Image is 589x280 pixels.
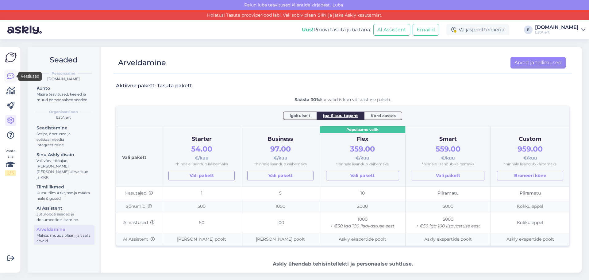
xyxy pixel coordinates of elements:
a: Vali pakett [168,171,235,180]
a: Arved ja tellimused [510,57,566,69]
div: Määra teavitused, keeled ja muud personaalsed seaded [37,92,92,103]
div: Script, õpetused ja sotsiaalmeedia integreerimine [37,131,92,148]
div: Business [247,135,314,144]
span: 359.00 [350,144,375,153]
span: Kord aastas [371,112,396,119]
a: Vali pakett [247,171,314,180]
div: AI Assistent [37,205,92,211]
div: Maksa, muuda plaani ja vaata arveid [37,233,92,244]
div: €/kuu [247,143,314,161]
td: Piiramatu [405,187,491,200]
a: Vali pakett [326,171,399,180]
i: + €50 iga 100 lisavastuse eest [416,223,480,229]
td: 100 [241,213,320,233]
span: 559.00 [436,144,460,153]
b: Uus! [302,27,314,33]
div: *hinnale lisandub käibemaks [168,161,235,167]
td: 10 [320,187,405,200]
div: Vaata siia [5,148,16,176]
td: 5000 [405,213,491,233]
b: Personaalne [52,71,75,76]
a: KontoMäära teavitused, keeled ja muud personaalsed seaded [34,84,94,104]
td: 5 [241,187,320,200]
div: *hinnale lisandub käibemaks [497,161,563,167]
span: Iga 6 kuu tagant [323,112,358,119]
a: SIIN [316,12,328,18]
td: Sõnumid [116,200,162,213]
div: Smart [412,135,485,144]
h2: Seaded [33,54,94,66]
b: Askly ühendab tehisintellekti ja personaalse suhtluse. [273,261,413,267]
div: 2 / 3 [5,170,16,176]
div: Flex [326,135,399,144]
div: EstAlert [33,115,94,120]
td: 500 [162,200,241,213]
h3: Aktiivne pakett: Tasuta pakett [116,82,192,89]
td: AI Assistent [116,233,162,246]
div: [DOMAIN_NAME] [33,76,94,82]
td: 2000 [320,200,405,213]
td: Piiramatu [491,187,569,200]
img: Askly Logo [5,52,17,63]
td: 1000 [320,213,405,233]
div: Juturoboti seaded ja dokumentide lisamine [37,211,92,223]
a: SeadistamineScript, õpetused ja sotsiaalmeedia integreerimine [34,124,94,149]
td: Kasutajad [116,187,162,200]
div: Tiimiliikmed [37,184,92,190]
b: Säästa 30% [294,97,320,102]
td: 1 [162,187,241,200]
a: Vali pakett [412,171,485,180]
a: Sinu Askly disainVali värv, tööajad, [PERSON_NAME], [PERSON_NAME] kiirvalikud ja KKK [34,151,94,181]
div: Kutsu tiim Askly'sse ja määra neile õigused [37,190,92,201]
b: Organisatsioon [49,109,78,115]
div: *hinnale lisandub käibemaks [412,161,485,167]
div: €/kuu [497,143,563,161]
div: *hinnale lisandub käibemaks [247,161,314,167]
td: [PERSON_NAME] poolt [241,233,320,246]
td: Askly ekspertide poolt [491,233,569,246]
td: Askly ekspertide poolt [405,233,491,246]
div: €/kuu [168,143,235,161]
div: Custom [497,135,563,144]
span: 97.00 [270,144,291,153]
div: EstAlert [535,30,579,35]
td: 1000 [241,200,320,213]
div: Arveldamine [118,57,166,69]
td: Kokkuleppel [491,213,569,233]
div: Vali värv, tööajad, [PERSON_NAME], [PERSON_NAME] kiirvalikud ja KKK [37,158,92,180]
div: Vestlused [18,72,42,81]
td: 50 [162,213,241,233]
div: *hinnale lisandub käibemaks [326,161,399,167]
div: Toetame parimaid tiime, igal ajal, igas kanalis, igas keeles. [116,260,569,275]
div: Seadistamine [37,125,92,131]
i: + €50 iga 100 lisavastuse eest [330,223,395,229]
td: Askly ekspertide poolt [320,233,405,246]
td: [PERSON_NAME] poolt [162,233,241,246]
a: ArveldamineMaksa, muuda plaani ja vaata arveid [34,225,94,245]
div: Starter [168,135,235,144]
div: Väljaspool tööaega [446,24,509,35]
td: 5000 [405,200,491,213]
td: Kokkuleppel [491,200,569,213]
a: TiimiliikmedKutsu tiim Askly'sse ja määra neile õigused [34,183,94,202]
span: Igakuiselt [290,112,310,119]
div: E [524,26,533,34]
span: 959.00 [518,144,543,153]
button: Broneeri kõne [497,171,563,180]
button: AI Assistent [373,24,410,36]
div: Konto [37,85,92,92]
div: €/kuu [326,143,399,161]
div: Vali pakett [122,132,156,180]
div: kui valid 6 kuu või aastase paketi. [116,97,569,103]
div: Sinu Askly disain [37,152,92,158]
span: Luba [331,2,345,8]
div: Proovi tasuta juba täna: [302,26,371,34]
div: Populaarne valik [320,126,405,133]
a: [DOMAIN_NAME]EstAlert [535,25,585,35]
button: Emailid [413,24,439,36]
span: 54.00 [191,144,212,153]
div: Arveldamine [37,226,92,233]
a: AI AssistentJuturoboti seaded ja dokumentide lisamine [34,204,94,223]
td: AI vastused [116,213,162,233]
div: [DOMAIN_NAME] [535,25,579,30]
